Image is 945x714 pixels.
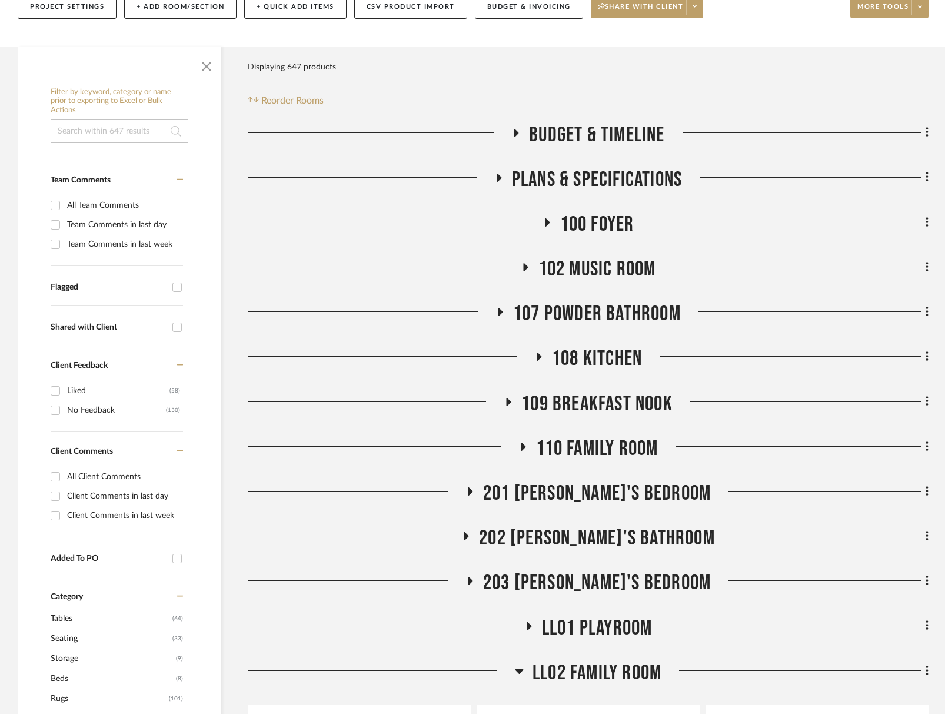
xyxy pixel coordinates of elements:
[51,629,169,649] span: Seating
[67,467,180,486] div: All Client Comments
[67,196,180,215] div: All Team Comments
[67,487,180,506] div: Client Comments in last day
[512,167,682,192] span: Plans & Specifications
[483,570,711,596] span: 203 [PERSON_NAME]'s Bedroom
[51,669,173,689] span: Beds
[67,235,180,254] div: Team Comments in last week
[51,689,166,709] span: Rugs
[560,212,634,237] span: 100 Foyer
[538,257,656,282] span: 102 Music Room
[536,436,658,461] span: 110 Family Room
[552,346,642,371] span: 108 Kitchen
[51,88,188,115] h6: Filter by keyword, category or name prior to exporting to Excel or Bulk Actions
[51,609,169,629] span: Tables
[67,215,180,234] div: Team Comments in last day
[542,616,653,641] span: LL01 Playroom
[195,52,218,76] button: Close
[172,629,183,648] span: (33)
[51,176,111,184] span: Team Comments
[513,301,681,327] span: 107 Powder Bathroom
[176,649,183,668] span: (9)
[248,55,336,79] div: Displaying 647 products
[51,554,167,564] div: Added To PO
[51,283,167,293] div: Flagged
[51,323,167,333] div: Shared with Client
[51,361,108,370] span: Client Feedback
[51,447,113,456] span: Client Comments
[483,481,711,506] span: 201 [PERSON_NAME]'s Bedroom
[529,122,664,148] span: Budget & Timeline
[169,689,183,708] span: (101)
[857,2,909,20] span: More tools
[51,649,173,669] span: Storage
[479,526,715,551] span: 202 [PERSON_NAME]'s Bathroom
[533,660,661,686] span: LL02 Family Room
[521,391,673,417] span: 109 Breakfast Nook
[248,94,324,108] button: Reorder Rooms
[176,669,183,688] span: (8)
[169,381,180,400] div: (58)
[261,94,324,108] span: Reorder Rooms
[67,381,169,400] div: Liked
[166,401,180,420] div: (130)
[51,592,83,602] span: Category
[67,506,180,525] div: Client Comments in last week
[51,119,188,143] input: Search within 647 results
[598,2,684,20] span: Share with client
[67,401,166,420] div: No Feedback
[172,609,183,628] span: (64)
